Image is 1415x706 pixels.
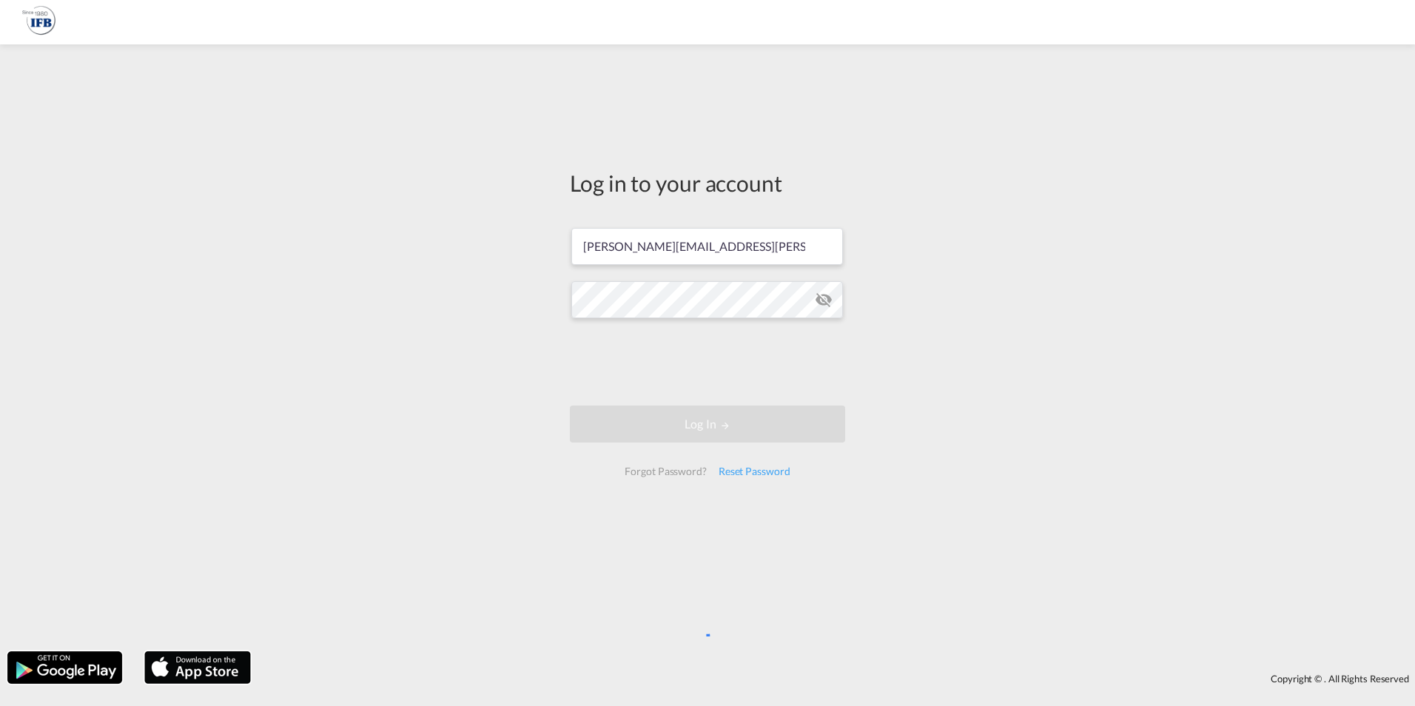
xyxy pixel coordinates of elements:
iframe: reCAPTCHA [595,333,820,391]
input: Enter email/phone number [571,228,843,265]
img: apple.png [143,650,252,685]
div: Copyright © . All Rights Reserved [258,666,1415,691]
button: LOGIN [570,406,845,443]
img: google.png [6,650,124,685]
div: Forgot Password? [619,458,712,485]
div: Log in to your account [570,167,845,198]
img: 1f261f00256b11eeaf3d89493e6660f9.png [22,6,56,39]
md-icon: icon-eye-off [815,291,833,309]
div: Reset Password [713,458,796,485]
